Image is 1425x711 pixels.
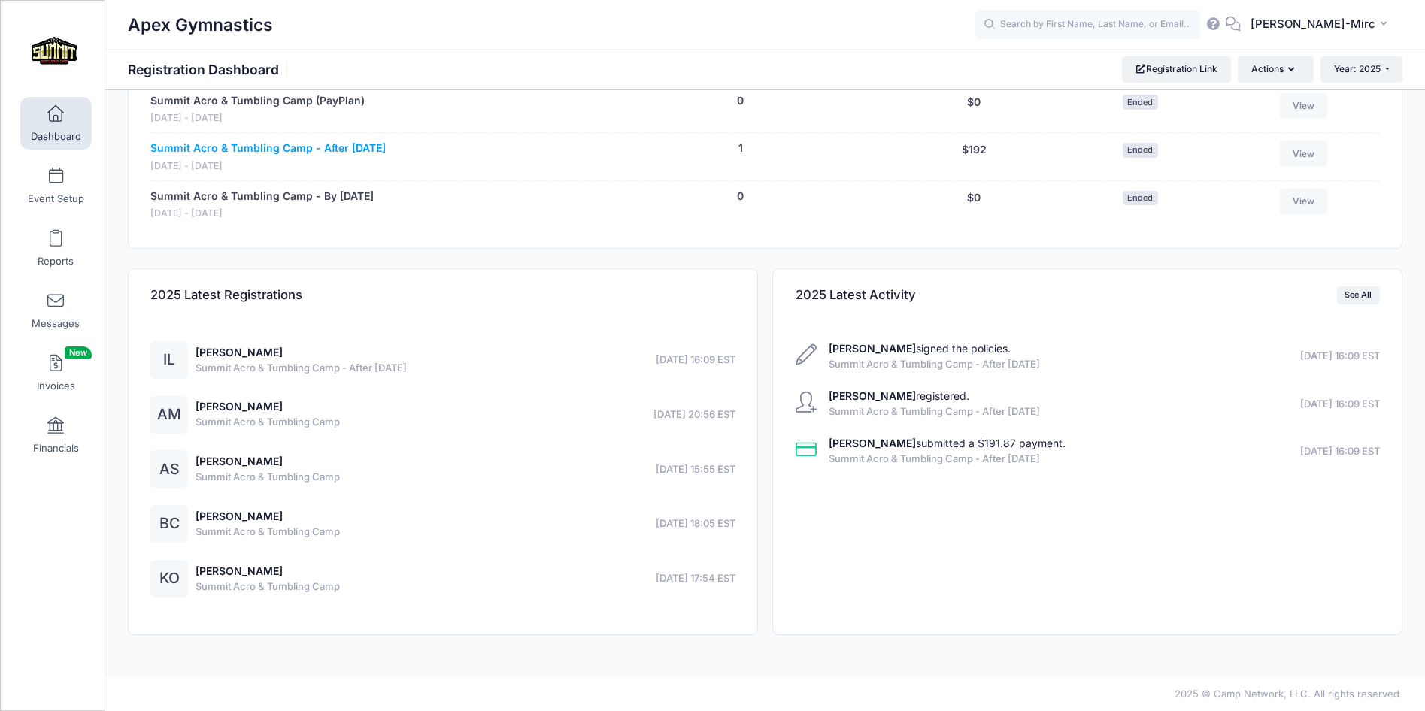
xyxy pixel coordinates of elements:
[888,93,1060,126] div: $0
[26,23,82,80] img: Apex Gymnastics
[150,573,188,585] a: KO
[829,357,1040,372] span: Summit Acro & Tumbling Camp - After [DATE]
[196,455,283,467] a: [PERSON_NAME]
[150,141,386,156] a: Summit Acro & Tumbling Camp - After [DATE]
[128,8,273,42] h1: Apex Gymnastics
[196,415,340,430] span: Summit Acro & Tumbling Camp
[196,510,283,522] a: [PERSON_NAME]
[1123,95,1158,109] span: Ended
[32,317,80,330] span: Messages
[65,346,92,359] span: New
[829,342,1011,355] a: [PERSON_NAME]signed the policies.
[1334,63,1381,74] span: Year: 2025
[20,159,92,212] a: Event Setup
[1300,349,1380,364] span: [DATE] 16:09 EST
[150,409,188,422] a: AM
[975,10,1200,40] input: Search by First Name, Last Name, or Email...
[738,141,743,156] button: 1
[20,409,92,461] a: Financials
[196,470,340,485] span: Summit Acro & Tumbling Camp
[1238,56,1313,82] button: Actions
[150,464,188,477] a: AS
[829,389,969,402] a: [PERSON_NAME]registered.
[1241,8,1402,42] button: [PERSON_NAME]-Mirc
[656,462,735,477] span: [DATE] 15:55 EST
[150,396,188,434] div: AM
[128,62,292,77] h1: Registration Dashboard
[1280,189,1328,214] a: View
[829,437,1066,449] a: [PERSON_NAME]submitted a $191.87 payment.
[150,354,188,367] a: IL
[888,141,1060,173] div: $192
[150,450,188,488] div: AS
[829,342,916,355] strong: [PERSON_NAME]
[196,346,283,359] a: [PERSON_NAME]
[1123,143,1158,157] span: Ended
[150,159,386,174] span: [DATE] - [DATE]
[37,380,75,392] span: Invoices
[150,560,188,598] div: KO
[150,341,188,379] div: IL
[1337,286,1380,304] a: See All
[150,518,188,531] a: BC
[196,400,283,413] a: [PERSON_NAME]
[150,189,374,204] a: Summit Acro & Tumbling Camp - By [DATE]
[1280,141,1328,166] a: View
[737,189,744,204] button: 0
[829,389,916,402] strong: [PERSON_NAME]
[150,111,365,126] span: [DATE] - [DATE]
[888,189,1060,221] div: $0
[829,404,1040,419] span: Summit Acro & Tumbling Camp - After [DATE]
[196,525,340,540] span: Summit Acro & Tumbling Camp
[196,361,407,376] span: Summit Acro & Tumbling Camp - After [DATE]
[33,442,79,455] span: Financials
[150,207,374,221] span: [DATE] - [DATE]
[1300,397,1380,412] span: [DATE] 16:09 EST
[150,93,365,109] a: Summit Acro & Tumbling Camp (PayPlan)
[20,284,92,337] a: Messages
[656,571,735,586] span: [DATE] 17:54 EST
[1123,191,1158,205] span: Ended
[656,516,735,531] span: [DATE] 18:05 EST
[1280,93,1328,119] a: View
[196,564,283,577] a: [PERSON_NAME]
[1,16,106,87] a: Apex Gymnastics
[20,97,92,150] a: Dashboard
[20,346,92,399] a: InvoicesNew
[1251,16,1375,32] span: [PERSON_NAME]-Mirc
[829,452,1066,467] span: Summit Acro & Tumbling Camp - After [DATE]
[653,407,735,422] span: [DATE] 20:56 EST
[737,93,744,109] button: 0
[28,192,84,205] span: Event Setup
[196,579,340,595] span: Summit Acro & Tumbling Camp
[150,505,188,543] div: BC
[1300,444,1380,459] span: [DATE] 16:09 EST
[38,255,74,268] span: Reports
[829,437,916,449] strong: [PERSON_NAME]
[1320,56,1402,82] button: Year: 2025
[1122,56,1231,82] a: Registration Link
[31,130,81,143] span: Dashboard
[20,222,92,274] a: Reports
[656,352,735,368] span: [DATE] 16:09 EST
[796,274,916,316] h4: 2025 Latest Activity
[150,274,302,316] h4: 2025 Latest Registrations
[1175,688,1402,700] span: 2025 © Camp Network, LLC. All rights reserved.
